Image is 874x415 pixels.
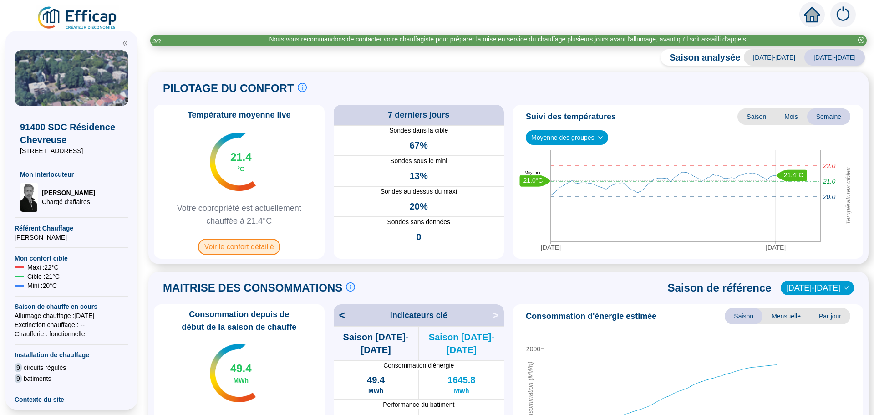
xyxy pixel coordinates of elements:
span: °C [237,164,244,174]
span: Mini : 20 °C [27,281,57,290]
span: Saison analysée [661,51,741,64]
span: Saison [DATE]-[DATE] [419,331,504,356]
span: 67% [410,139,428,152]
span: 91400 SDC Résidence Chevreuse [20,121,123,146]
span: MAITRISE DES CONSOMMATIONS [163,281,342,295]
span: Mon confort cible [15,254,128,263]
span: 9 [15,374,22,383]
span: home [804,6,820,23]
span: down [844,285,849,291]
span: MWh [454,386,469,395]
span: Saison [DATE]-[DATE] [334,331,418,356]
text: 21.0°C [523,177,543,184]
span: 49.4 [230,361,252,376]
text: 21.4°C [784,171,803,179]
span: 1645.8 [447,374,475,386]
tspan: Températures cibles [844,167,852,225]
span: info-circle [298,83,307,92]
span: Mon interlocuteur [20,170,123,179]
span: Sondes dans la cible [334,126,504,135]
span: [PERSON_NAME] [15,233,128,242]
span: [DATE]-[DATE] [744,49,804,66]
span: Saison [737,108,775,125]
span: Sondes sans données [334,217,504,227]
tspan: 21.0 [823,178,835,185]
span: 13% [410,169,428,182]
span: Installation de chauffage [15,350,128,359]
span: Température moyenne live [182,108,296,121]
span: Exctinction chauffage : -- [15,320,128,329]
span: 2022-2023 [786,281,849,295]
span: < [334,308,346,323]
span: Voir le confort détaillé [198,239,280,255]
span: Saison [725,308,762,324]
img: indicateur températures [210,344,256,402]
tspan: 22.0 [823,162,835,169]
span: MWh [368,386,383,395]
span: 9 [15,363,22,372]
span: Semaine [807,108,850,125]
span: Chargé d'affaires [42,197,95,206]
tspan: 2000 [526,345,540,353]
span: MWh [234,376,249,385]
span: info-circle [346,282,355,292]
span: Contexte du site [15,395,128,404]
span: [PERSON_NAME] [42,188,95,197]
span: Mensuelle [762,308,810,324]
span: Saison de référence [668,281,772,295]
span: Maxi : 22 °C [27,263,59,272]
span: Consommation d'énergie [334,361,504,370]
img: indicateur températures [210,133,256,191]
span: 21.4 [230,150,252,164]
span: Chaufferie : fonctionnelle [15,329,128,338]
tspan: 20.0 [823,193,835,200]
span: Consommation depuis de début de la saison de chauffe [158,308,321,333]
span: Mois [775,108,807,125]
span: close-circle [858,37,864,43]
span: Moyenne des groupes [531,131,603,144]
span: circuits régulés [24,363,66,372]
span: batiments [24,374,51,383]
span: Allumage chauffage : [DATE] [15,311,128,320]
i: 3 / 3 [152,38,161,45]
span: Votre copropriété est actuellement chauffée à 21.4°C [158,202,321,227]
span: Référent Chauffage [15,224,128,233]
tspan: [DATE] [766,244,786,251]
span: down [598,135,603,140]
img: efficap energie logo [36,5,119,31]
span: 20% [410,200,428,213]
span: [STREET_ADDRESS] [20,146,123,155]
text: Moyenne [524,170,541,175]
span: 49.4 [367,374,385,386]
span: PILOTAGE DU CONFORT [163,81,294,96]
span: Par jour [810,308,850,324]
span: Cible : 21 °C [27,272,60,281]
img: Chargé d'affaires [20,183,38,212]
div: Nous vous recommandons de contacter votre chauffagiste pour préparer la mise en service du chauff... [269,35,747,44]
span: Suivi des températures [526,110,616,123]
span: Saison de chauffe en cours [15,302,128,311]
span: Consommation d'énergie estimée [526,310,656,323]
span: double-left [122,40,128,46]
span: > [492,308,504,323]
img: alerts [830,2,856,27]
span: 7 derniers jours [388,108,449,121]
span: Sondes sous le mini [334,156,504,166]
span: Performance du batiment [334,400,504,409]
span: Sondes au dessus du maxi [334,187,504,196]
span: 0 [416,231,421,243]
span: Indicateurs clé [390,309,447,322]
tspan: [DATE] [541,244,561,251]
span: [DATE]-[DATE] [804,49,865,66]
